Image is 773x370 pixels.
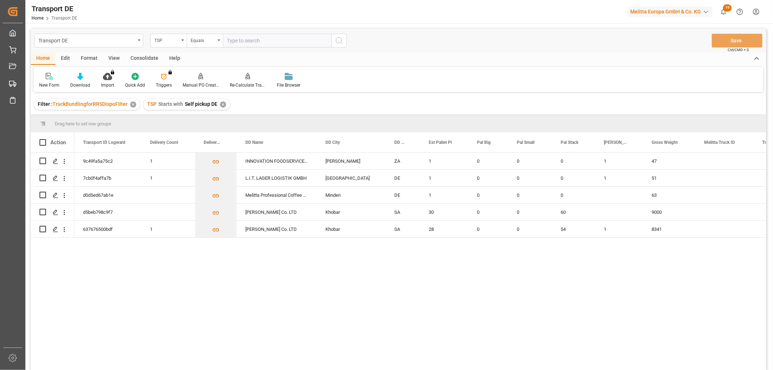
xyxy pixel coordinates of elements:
div: 0 [552,153,595,169]
div: Home [31,53,55,65]
div: d5beb798c9f7 [74,204,141,220]
div: Minden [317,187,386,203]
div: 7cb0f4affa7b [74,170,141,186]
div: Press SPACE to select this row. [31,153,74,170]
span: Pal Small [517,140,535,145]
div: 0 [468,204,508,220]
button: Melitta Europa GmbH & Co. KG [627,5,715,18]
button: show 19 new notifications [715,4,732,20]
div: 0 [468,187,508,203]
div: Format [75,53,103,65]
div: Khobar [317,204,386,220]
div: L.I.T. LAGER LOGISTIK GMBH [237,170,317,186]
div: 0 [508,187,552,203]
div: 60 [552,204,595,220]
div: [PERSON_NAME] Co. LTD [237,204,317,220]
button: Help Center [732,4,748,20]
div: Press SPACE to select this row. [31,170,74,187]
span: Melitta Truck ID [704,140,735,145]
div: Action [50,139,66,146]
button: open menu [150,34,187,47]
div: Press SPACE to select this row. [31,187,74,204]
div: 0 [552,187,595,203]
div: 9c49fa5a75c2 [74,153,141,169]
div: 30 [420,204,468,220]
div: 0 [468,221,508,237]
div: Press SPACE to select this row. [31,204,74,221]
span: Filter : [38,101,53,107]
span: Gross Weight [652,140,678,145]
div: Press SPACE to select this row. [31,221,74,238]
div: [GEOGRAPHIC_DATA] [317,170,386,186]
span: Pal Big [477,140,491,145]
div: TSP [154,36,179,44]
div: Help [164,53,186,65]
div: Re-Calculate Transport Costs [230,82,266,88]
div: SA [386,221,420,237]
div: 0 [508,204,552,220]
span: DD City [325,140,340,145]
div: DE [386,187,420,203]
div: d0d5ed67ab1e [74,187,141,203]
span: TSP [147,101,157,107]
div: 63 [643,187,695,203]
div: 1 [595,170,643,186]
span: Starts with [158,101,183,107]
div: 1 [595,153,643,169]
div: Quick Add [125,82,145,88]
div: 637676500bdf [74,221,141,237]
button: open menu [187,34,223,47]
div: 1 [420,170,468,186]
div: 28 [420,221,468,237]
div: Edit [55,53,75,65]
div: Transport DE [32,3,77,14]
div: 0 [468,170,508,186]
div: 1 [420,187,468,203]
span: DD Country [394,140,405,145]
button: open menu [34,34,143,47]
span: Est Pallet Pl [429,140,452,145]
div: Melitta Europa GmbH & Co. KG [627,7,712,17]
div: 0 [508,221,552,237]
div: 8341 [643,221,695,237]
div: 0 [508,170,552,186]
button: Save [712,34,762,47]
div: 1 [420,153,468,169]
div: Equals [191,36,215,44]
div: 0 [468,153,508,169]
div: 47 [643,153,695,169]
div: ✕ [220,101,226,108]
span: Ctrl/CMD + S [728,47,749,53]
input: Type to search [223,34,332,47]
div: SA [386,204,420,220]
span: DD Name [245,140,263,145]
div: [PERSON_NAME] Co. LTD [237,221,317,237]
div: Transport DE [38,36,135,45]
div: New Form [39,82,59,88]
span: TruckBundlingforRRSDispoFIlter [53,101,128,107]
div: 1 [141,170,195,186]
div: 1 [141,221,195,237]
div: [PERSON_NAME] [317,153,386,169]
div: View [103,53,125,65]
div: Download [70,82,90,88]
div: 0 [508,153,552,169]
div: Khobar [317,221,386,237]
div: ZA [386,153,420,169]
span: Delivery List [204,140,221,145]
span: Transport ID Logward [83,140,125,145]
span: 19 [723,4,732,12]
span: Pal Stack [561,140,578,145]
div: ✕ [130,101,136,108]
span: Drag here to set row groups [55,121,111,126]
div: 1 [141,153,195,169]
div: DE [386,170,420,186]
div: 1 [595,221,643,237]
span: Self pickup DE [185,101,217,107]
div: Manual PO Creation [183,82,219,88]
div: 0 [552,170,595,186]
span: Delivery Count [150,140,178,145]
span: [PERSON_NAME] [604,140,628,145]
div: Consolidate [125,53,164,65]
a: Home [32,16,43,21]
